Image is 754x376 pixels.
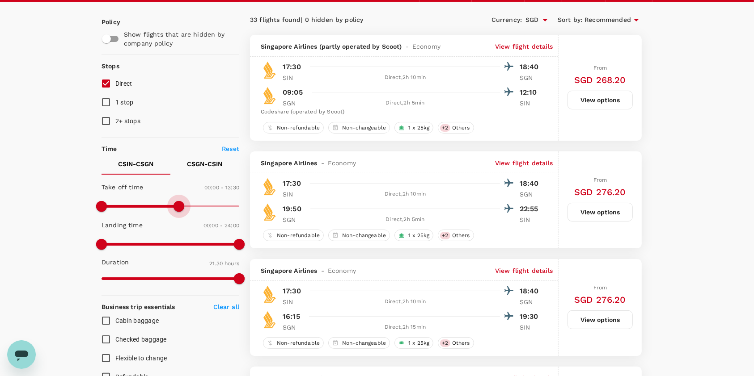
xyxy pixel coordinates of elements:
[539,14,551,26] button: Open
[449,232,474,239] span: Others
[222,144,239,153] p: Reset
[310,73,500,82] div: Direct , 2h 10min
[339,232,390,239] span: Non-changeable
[574,292,626,307] h6: SGD 276.20
[520,87,542,98] p: 12:10
[102,221,143,230] p: Landing time
[283,286,301,297] p: 17:30
[495,266,553,275] p: View flight details
[283,204,301,214] p: 19:50
[412,42,441,51] span: Economy
[318,159,328,167] span: -
[261,203,279,221] img: SQ
[328,159,356,167] span: Economy
[273,124,323,132] span: Non-refundable
[568,91,633,109] button: View options
[283,215,305,224] p: SGN
[495,42,553,51] p: View flight details
[209,260,239,267] span: 21.30 hours
[261,159,318,167] span: Singapore Airlines
[7,340,36,369] iframe: Button to launch messaging window
[115,336,167,343] span: Checked baggage
[115,317,159,324] span: Cabin baggage
[310,190,500,199] div: Direct , 2h 10min
[520,286,542,297] p: 18:40
[449,339,474,347] span: Others
[328,266,356,275] span: Economy
[115,99,134,106] span: 1 stop
[261,42,402,51] span: Singapore Airlines (partly operated by Scoot)
[261,285,279,303] img: SQ
[102,303,175,310] strong: Business trip essentials
[261,61,279,79] img: SQ
[102,183,143,192] p: Take off time
[328,337,390,349] div: Non-changeable
[102,258,129,267] p: Duration
[283,190,305,199] p: SIN
[405,232,433,239] span: 1 x 25kg
[119,159,154,168] p: CSIN - CSGN
[283,99,305,108] p: SGN
[102,63,119,70] strong: Stops
[568,310,633,329] button: View options
[593,65,607,71] span: From
[283,297,305,306] p: SIN
[204,184,239,191] span: 00:00 - 13:30
[558,15,582,25] span: Sort by :
[283,178,301,189] p: 17:30
[115,80,132,87] span: Direct
[310,323,500,332] div: Direct , 2h 15min
[449,124,474,132] span: Others
[440,232,450,239] span: + 2
[568,203,633,221] button: View options
[283,87,303,98] p: 09:05
[394,337,433,349] div: 1 x 25kg
[394,230,433,241] div: 1 x 25kg
[438,230,474,241] div: +2Others
[520,190,542,199] p: SGN
[574,73,626,87] h6: SGD 268.20
[520,311,542,322] p: 19:30
[318,266,328,275] span: -
[593,284,607,291] span: From
[574,185,626,199] h6: SGD 276.20
[585,15,631,25] span: Recommended
[520,178,542,189] p: 18:40
[261,311,279,329] img: SQ
[102,17,110,26] p: Policy
[402,42,412,51] span: -
[405,339,433,347] span: 1 x 25kg
[310,99,500,108] div: Direct , 2h 5min
[310,215,500,224] div: Direct , 2h 5min
[283,62,301,72] p: 17:30
[250,15,446,25] div: 33 flights found | 0 hidden by policy
[263,230,324,241] div: Non-refundable
[438,122,474,134] div: +2Others
[339,124,390,132] span: Non-changeable
[520,215,542,224] p: SIN
[115,117,140,125] span: 2+ stops
[328,230,390,241] div: Non-changeable
[520,99,542,108] p: SIN
[520,323,542,332] p: SIN
[520,297,542,306] p: SGN
[520,62,542,72] p: 18:40
[213,302,239,311] p: Clear all
[203,222,239,229] span: 00:00 - 24:00
[440,339,450,347] span: + 2
[520,73,542,82] p: SGN
[283,323,305,332] p: SGN
[102,144,117,153] p: Time
[438,337,474,349] div: +2Others
[440,124,450,132] span: + 2
[283,311,300,322] p: 16:15
[115,355,167,362] span: Flexible to change
[273,339,323,347] span: Non-refundable
[261,108,542,117] div: Codeshare (operated by Scoot)
[263,337,324,349] div: Non-refundable
[491,15,522,25] span: Currency :
[261,178,279,196] img: SQ
[495,159,553,167] p: View flight details
[520,204,542,214] p: 22:55
[394,122,433,134] div: 1 x 25kg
